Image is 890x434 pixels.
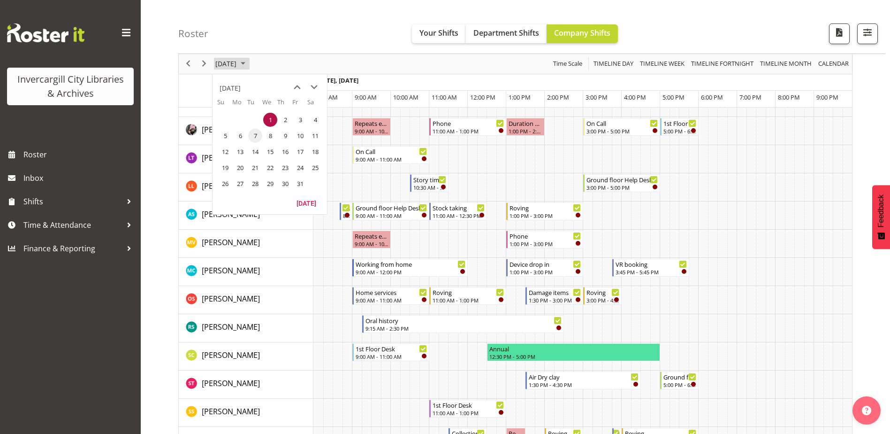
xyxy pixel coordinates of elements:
div: Stock taking [433,203,485,212]
button: Company Shifts [547,24,618,43]
div: Home services [356,287,427,297]
div: Olivia Stanley"s event - Damage items Begin From Wednesday, October 1, 2025 at 1:30:00 PM GMT+13:... [525,287,583,305]
span: Your Shifts [419,28,458,38]
div: Oral history [365,316,562,325]
button: Filter Shifts [857,23,878,44]
div: 11:00 AM - 1:00 PM [433,296,504,304]
div: Phone [510,231,581,240]
a: [PERSON_NAME] [202,406,260,417]
span: Tuesday, October 21, 2025 [248,161,262,175]
td: Rosie Stather resource [179,314,313,342]
button: Timeline Month [759,58,814,70]
div: Invercargill City Libraries & Archives [16,72,124,101]
div: Keyu Chen"s event - Duration 1 hours - Keyu Chen Begin From Wednesday, October 1, 2025 at 1:00:00... [506,118,545,136]
span: Inbox [23,171,136,185]
div: previous period [180,54,196,74]
div: VR booking [616,259,687,269]
div: 9:00 AM - 11:00 AM [356,212,427,219]
button: Timeline Day [592,58,635,70]
th: We [262,98,277,112]
div: Duration 1 hours - [PERSON_NAME] [509,118,542,128]
th: Mo [232,98,247,112]
td: Saniya Thompson resource [179,371,313,399]
a: [PERSON_NAME] [202,321,260,333]
div: 9:00 AM - 11:00 AM [356,353,427,360]
a: [PERSON_NAME] [202,349,260,361]
div: Marion van Voornveld"s event - Phone Begin From Wednesday, October 1, 2025 at 1:00:00 PM GMT+13:0... [506,231,583,248]
div: Michelle Cunningham"s event - Working from home Begin From Wednesday, October 1, 2025 at 9:00:00 ... [352,259,468,277]
button: Fortnight [690,58,755,70]
span: Thursday, October 2, 2025 [278,113,292,127]
span: 7:00 PM [739,93,761,101]
div: 1:00 PM - 3:00 PM [510,212,581,219]
button: Month [817,58,851,70]
span: Saturday, October 18, 2025 [308,145,322,159]
img: help-xxl-2.png [862,406,871,415]
span: Wednesday, October 29, 2025 [263,177,277,191]
a: [PERSON_NAME] [202,124,260,135]
div: Ground floor Help Desk [586,175,658,184]
span: [PERSON_NAME] [202,237,260,248]
div: 9:00 AM - 10:00 AM [355,240,388,248]
span: [PERSON_NAME] [202,153,260,163]
div: Working from home [356,259,465,269]
span: Tuesday, October 14, 2025 [248,145,262,159]
div: 9:00 AM - 11:00 AM [356,296,427,304]
div: 3:00 PM - 4:00 PM [586,296,619,304]
span: Monday, October 27, 2025 [233,177,247,191]
div: 1st Floor Desk [433,400,504,410]
button: Department Shifts [466,24,547,43]
span: Monday, October 13, 2025 [233,145,247,159]
img: Rosterit website logo [7,23,84,42]
div: 9:00 AM - 12:00 PM [356,268,465,276]
div: 11:00 AM - 12:30 PM [433,212,485,219]
td: Samuel Carter resource [179,342,313,371]
span: Feedback [877,194,885,227]
th: Fr [292,98,307,112]
div: 5:00 PM - 6:00 PM [663,127,696,135]
div: Lynette Lockett"s event - Ground floor Help Desk Begin From Wednesday, October 1, 2025 at 3:00:00... [583,174,660,192]
span: 6:00 PM [701,93,723,101]
div: Keyu Chen"s event - Repeats every wednesday - Keyu Chen Begin From Wednesday, October 1, 2025 at ... [352,118,391,136]
div: 1st Floor Desk [356,344,427,353]
a: [PERSON_NAME] [202,237,260,248]
span: [DATE], [DATE] [316,76,358,85]
span: Friday, October 17, 2025 [293,145,307,159]
span: 11:00 AM [432,93,457,101]
span: Sunday, October 19, 2025 [218,161,232,175]
span: Monday, October 20, 2025 [233,161,247,175]
div: 9:15 AM - 2:30 PM [365,325,562,332]
span: Monday, October 6, 2025 [233,129,247,143]
div: Samuel Carter"s event - Annual Begin From Wednesday, October 1, 2025 at 12:30:00 PM GMT+13:00 End... [487,343,660,361]
div: Repeats every [DATE] - [PERSON_NAME] [355,118,388,128]
span: Shifts [23,194,122,209]
div: Lyndsay Tautari"s event - On Call Begin From Wednesday, October 1, 2025 at 9:00:00 AM GMT+13:00 E... [352,146,429,164]
td: Olivia Stanley resource [179,286,313,314]
span: Saturday, October 11, 2025 [308,129,322,143]
div: On Call [356,147,427,156]
span: Wednesday, October 1, 2025 [263,113,277,127]
span: 9:00 AM [355,93,377,101]
span: 10:00 AM [393,93,418,101]
div: Olivia Stanley"s event - Roving Begin From Wednesday, October 1, 2025 at 3:00:00 PM GMT+13:00 End... [583,287,622,305]
div: Rosie Stather"s event - Oral history Begin From Wednesday, October 1, 2025 at 9:15:00 AM GMT+13:0... [362,315,564,333]
h4: Roster [178,28,208,39]
div: Ground floor Help Desk [356,203,427,212]
button: Time Scale [552,58,584,70]
div: Story time [413,175,446,184]
td: Michelle Cunningham resource [179,258,313,286]
div: 3:00 PM - 5:00 PM [586,127,658,135]
span: Department Shifts [473,28,539,38]
span: Wednesday, October 15, 2025 [263,145,277,159]
td: Saranya Sarisa resource [179,399,313,427]
div: 3:45 PM - 5:45 PM [616,268,687,276]
a: [PERSON_NAME] [202,209,260,220]
div: Keyu Chen"s event - 1st Floor Desk Begin From Wednesday, October 1, 2025 at 5:00:00 PM GMT+13:00 ... [660,118,699,136]
span: 8:00 PM [778,93,800,101]
div: Annual [489,344,658,353]
td: Lyndsay Tautari resource [179,145,313,173]
th: Tu [247,98,262,112]
div: Repeats every [DATE] - [PERSON_NAME] [355,231,388,240]
button: Timeline Week [639,58,686,70]
button: Today [290,196,322,209]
